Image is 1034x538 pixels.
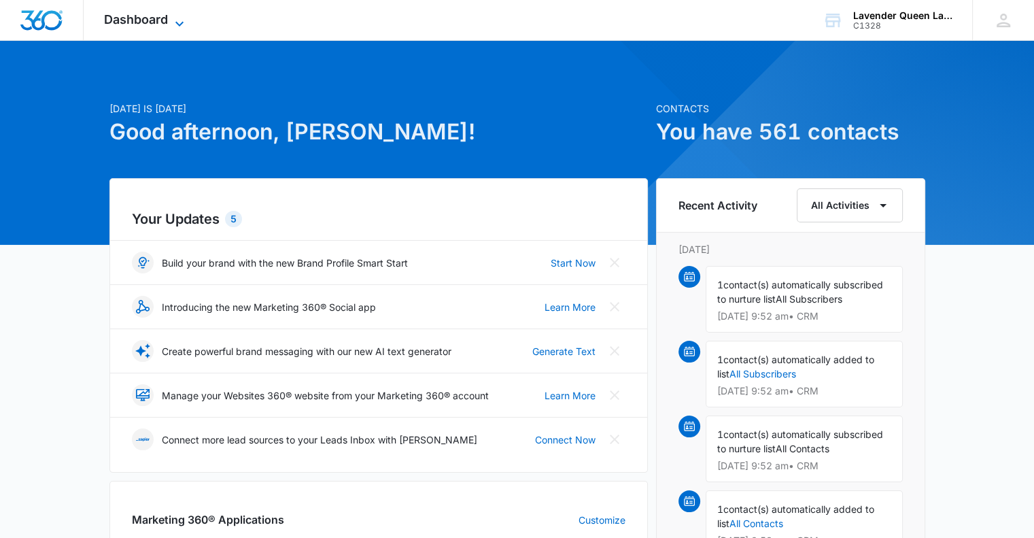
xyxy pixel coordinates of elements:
h6: Recent Activity [678,197,757,214]
span: All Contacts [776,443,829,454]
a: Connect Now [535,433,596,447]
a: Start Now [551,256,596,270]
h1: You have 561 contacts [656,116,925,148]
p: [DATE] [678,242,903,256]
button: Close [604,384,625,406]
h1: Good afternoon, [PERSON_NAME]! [109,116,648,148]
h2: Your Updates [132,209,625,229]
span: 1 [717,503,723,515]
button: Close [604,340,625,362]
button: Close [604,296,625,318]
span: Dashboard [104,12,168,27]
p: [DATE] 9:52 am • CRM [717,461,891,471]
a: All Contacts [729,518,783,529]
span: 1 [717,354,723,365]
p: Contacts [656,101,925,116]
span: All Subscribers [776,293,842,305]
p: [DATE] is [DATE] [109,101,648,116]
span: 1 [717,279,723,290]
span: contact(s) automatically added to list [717,503,874,529]
button: Close [604,428,625,450]
div: 5 [225,211,242,227]
p: Build your brand with the new Brand Profile Smart Start [162,256,408,270]
a: Generate Text [532,344,596,358]
p: [DATE] 9:52 am • CRM [717,312,891,321]
button: All Activities [797,188,903,222]
span: contact(s) automatically subscribed to nurture list [717,428,883,454]
a: Learn More [545,388,596,403]
p: Create powerful brand messaging with our new AI text generator [162,344,451,358]
h2: Marketing 360® Applications [132,511,284,528]
a: Customize [579,513,625,527]
p: [DATE] 9:52 am • CRM [717,386,891,396]
span: 1 [717,428,723,440]
span: contact(s) automatically added to list [717,354,874,380]
button: Close [604,252,625,273]
p: Introducing the new Marketing 360® Social app [162,300,376,314]
div: account id [853,21,952,31]
div: account name [853,10,952,21]
a: Learn More [545,300,596,314]
a: All Subscribers [729,368,796,380]
p: Manage your Websites 360® website from your Marketing 360® account [162,388,489,403]
span: contact(s) automatically subscribed to nurture list [717,279,883,305]
p: Connect more lead sources to your Leads Inbox with [PERSON_NAME] [162,433,477,447]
